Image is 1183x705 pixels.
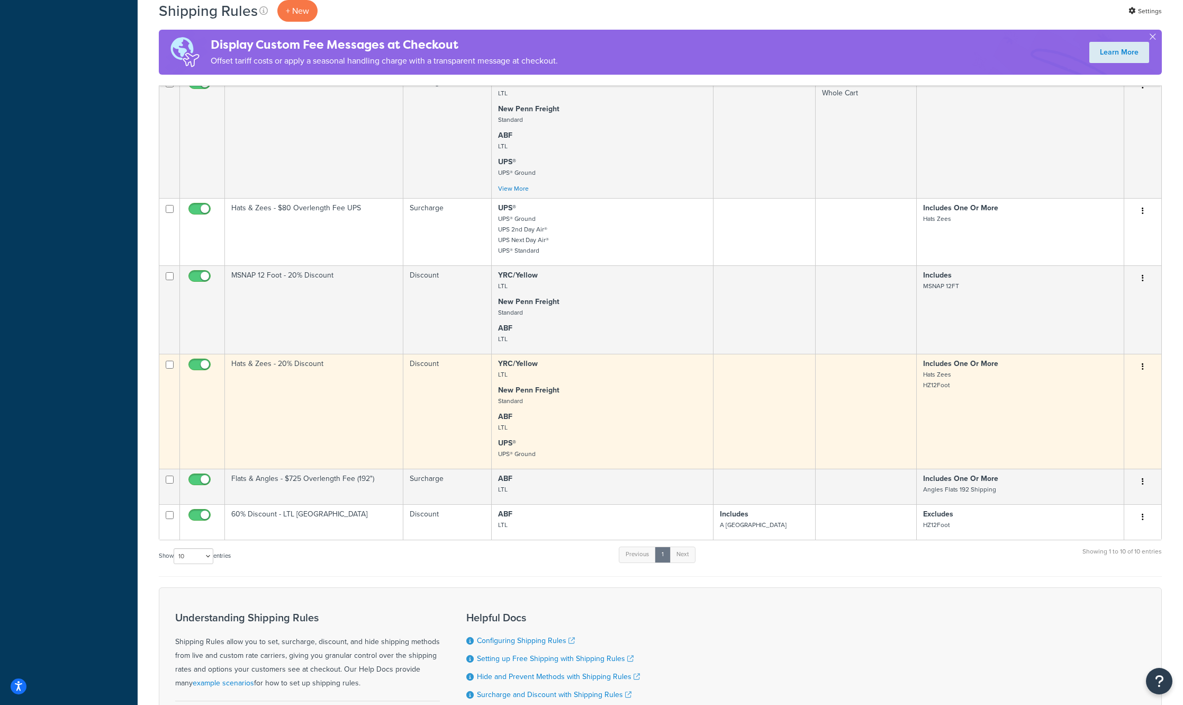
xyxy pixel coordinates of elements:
strong: UPS® [498,156,516,167]
small: UPS® Ground [498,449,536,459]
a: Hide and Prevent Methods with Shipping Rules [477,671,640,682]
td: Flats & Angles - $725 Overlength Fee (192") [225,469,403,504]
strong: New Penn Freight [498,103,559,114]
div: Shipping Rules allow you to set, surcharge, discount, and hide shipping methods from live and cus... [175,612,440,690]
h3: Understanding Shipping Rules [175,612,440,623]
small: MSNAP 12FT [923,281,959,291]
a: View More [498,184,529,193]
strong: Includes [720,508,748,520]
td: Discount [403,504,492,540]
strong: New Penn Freight [498,296,559,307]
strong: YRC/Yellow [498,270,538,281]
small: Standard [498,308,523,317]
a: Setting up Free Shipping with Shipping Rules [477,653,634,664]
strong: UPS® [498,202,516,213]
h3: Helpful Docs [466,612,640,623]
small: UPS® Ground UPS 2nd Day Air® UPS Next Day Air® UPS® Standard [498,214,549,255]
a: Previous [619,547,656,563]
td: Surcharge [403,198,492,265]
h1: Shipping Rules [159,1,258,21]
strong: Includes [923,270,952,281]
strong: Includes One Or More [923,202,998,213]
strong: ABF [498,508,512,520]
td: Discount [403,265,492,354]
small: LTL [498,88,508,98]
small: LTL [498,423,508,432]
strong: ABF [498,130,512,141]
a: Surcharge and Discount with Shipping Rules [477,689,631,700]
small: LTL [498,370,508,379]
strong: Includes One Or More [923,358,998,369]
small: Standard [498,115,523,124]
strong: UPS® [498,438,516,449]
td: 3% Credit Card Fee - $5000+ [225,73,403,198]
small: Standard [498,396,523,406]
strong: ABF [498,411,512,422]
strong: Excludes [923,508,953,520]
td: Hats & Zees - 20% Discount [225,354,403,469]
strong: YRC/Yellow [498,358,538,369]
a: Next [670,547,696,563]
h4: Display Custom Fee Messages at Checkout [211,36,558,53]
small: A [GEOGRAPHIC_DATA] [720,520,787,530]
img: duties-banner-06bc72dcb5fe05cb3f9472aba00be2ae8eb53ab6f0d8bb03d382ba314ac3c341.png [159,30,211,75]
a: example scenarios [193,677,254,689]
small: LTL [498,334,508,344]
small: LTL [498,141,508,151]
small: Angles Flats 192 Shipping [923,485,996,494]
strong: ABF [498,323,512,334]
a: 1 [655,547,671,563]
small: LTL [498,485,508,494]
label: Show entries [159,548,231,564]
a: Configuring Shipping Rules [477,635,575,646]
strong: Includes One Or More [923,473,998,484]
td: Surcharge [403,469,492,504]
td: Hats & Zees - $80 Overlength Fee UPS [225,198,403,265]
div: Showing 1 to 10 of 10 entries [1082,546,1162,568]
td: Discount [403,354,492,469]
small: UPS® Ground [498,168,536,177]
strong: New Penn Freight [498,385,559,396]
td: Surcharge [403,73,492,198]
a: Learn More [1089,42,1149,63]
td: MSNAP 12 Foot - 20% Discount [225,265,403,354]
small: LTL [498,520,508,530]
select: Showentries [174,548,213,564]
small: HZ12Foot [923,520,950,530]
small: LTL [498,281,508,291]
a: Settings [1128,4,1162,19]
small: Hats Zees [923,214,951,224]
td: 60% Discount - LTL [GEOGRAPHIC_DATA] [225,504,403,540]
td: Price ≥ 5000.00 for Whole Cart [816,73,917,198]
small: Hats Zees HZ12Foot [923,370,951,390]
p: Offset tariff costs or apply a seasonal handling charge with a transparent message at checkout. [211,53,558,68]
strong: ABF [498,473,512,484]
button: Open Resource Center [1146,668,1172,694]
